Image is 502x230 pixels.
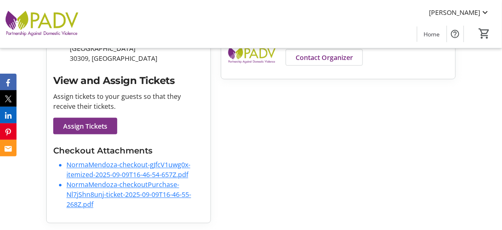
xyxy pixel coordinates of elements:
[424,30,440,38] span: Home
[429,7,481,17] span: [PERSON_NAME]
[228,42,276,69] img: Partnership Against Domestic Violence logo
[63,121,107,131] span: Assign Tickets
[417,26,447,42] a: Home
[5,3,78,45] img: Partnership Against Domestic Violence's Logo
[53,118,117,134] a: Assign Tickets
[423,6,497,19] button: [PERSON_NAME]
[66,161,190,180] a: NormaMendoza-checkout-gJfcV1uwg0x-itemized-2025-09-09T16-46-54-657Z.pdf
[53,144,204,157] h3: Checkout Attachments
[296,53,353,62] span: Contact Organizer
[447,26,464,42] button: Help
[53,91,204,111] p: Assign tickets to your guests so that they receive their tickets.
[66,180,191,209] a: NormaMendoza-checkoutPurchase-Nl7jShn8unj-ticket-2025-09-09T16-46-55-268Z.pdf
[286,49,363,66] a: Contact Organizer
[53,73,204,88] h2: View and Assign Tickets
[477,26,492,41] button: Cart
